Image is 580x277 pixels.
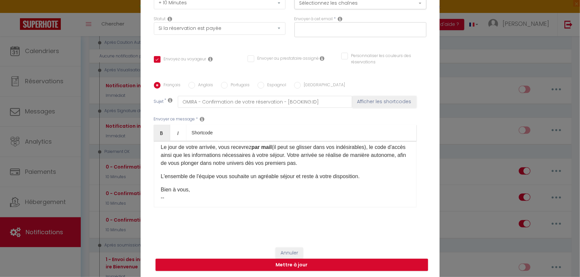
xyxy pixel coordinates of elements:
a: Shortcode [186,125,218,141]
label: Envoyer ce message [154,116,195,122]
label: Envoyer à cet email [294,16,333,22]
label: Français [161,82,181,89]
i: Subject [168,98,173,103]
label: Sujet [154,99,164,105]
i: Envoyer au voyageur [208,56,213,62]
button: Afficher les shortcodes [352,96,416,108]
button: Ouvrir le widget de chat LiveChat [5,3,25,23]
button: Annuler [276,247,303,259]
i: Booking status [168,16,173,22]
i: Envoyer au prestataire si il est assigné [320,56,325,61]
label: Portugais [228,82,250,89]
label: Anglais [195,82,213,89]
b: par mail [252,144,272,150]
p: Bien à vous, -- [161,186,409,202]
label: Statut [154,16,166,22]
label: [GEOGRAPHIC_DATA] [301,82,345,89]
a: Italic [170,125,186,141]
p: Le jour de votre arrivée, vous recevrez (il peut se glisser dans vos indésirables), le code d'acc... [161,143,409,167]
label: Envoyez au voyageur [161,56,206,63]
label: Espagnol [264,82,287,89]
a: Bold [154,125,170,141]
p: L'ensemble de l'équipe vous souhaite un agréable séjour et reste à votre disposition. [161,173,409,180]
p: OMIRA - Nuits d'exception & Spa Tours & [GEOGRAPHIC_DATA] [161,207,409,231]
i: Message [200,116,205,122]
button: Mettre à jour [156,259,428,271]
